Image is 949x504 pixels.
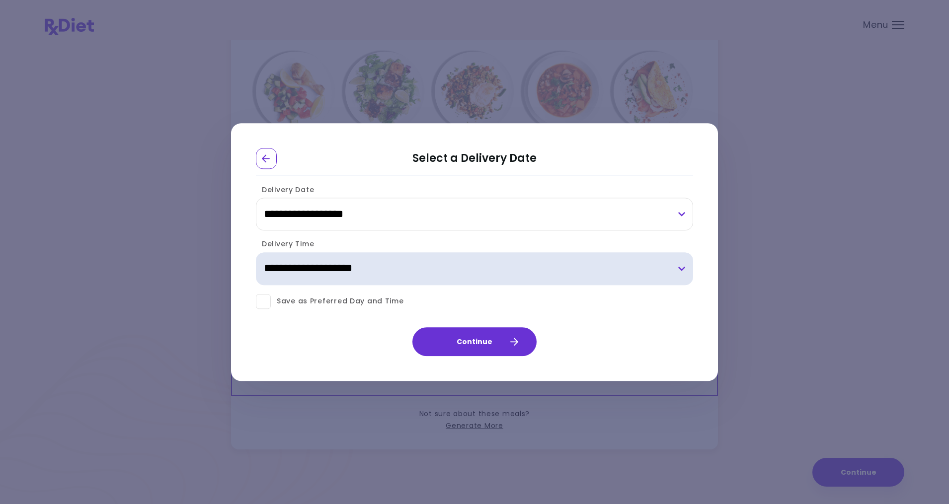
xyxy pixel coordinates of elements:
[412,327,537,356] button: Continue
[256,239,314,249] label: Delivery Time
[256,185,314,195] label: Delivery Date
[256,148,693,175] h2: Select a Delivery Date
[271,295,404,308] span: Save as Preferred Day and Time
[256,148,277,169] div: Go Back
